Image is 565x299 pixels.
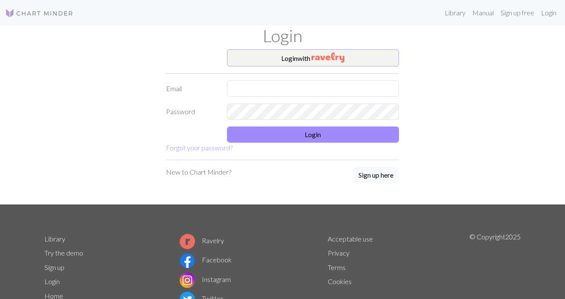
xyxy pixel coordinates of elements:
label: Password [161,103,222,120]
img: Ravelry [312,52,344,63]
a: Instagram [180,275,231,283]
button: Login [227,126,399,143]
a: Forgot your password? [166,144,233,152]
a: Sign up free [497,4,538,21]
img: Logo [5,8,73,18]
a: Login [44,277,60,285]
a: Privacy [328,249,349,257]
a: Library [44,235,65,243]
a: Manual [469,4,497,21]
a: Terms [328,263,346,271]
label: Email [161,80,222,97]
p: New to Chart Minder? [166,167,231,177]
a: Sign up here [353,167,399,184]
a: Ravelry [180,236,224,244]
a: Cookies [328,277,352,285]
a: Acceptable use [328,235,373,243]
a: Sign up [44,263,64,271]
a: Library [441,4,469,21]
a: Login [538,4,560,21]
button: Loginwith [227,49,399,66]
img: Ravelry logo [180,234,195,249]
a: Facebook [180,256,232,264]
button: Sign up here [353,167,399,183]
img: Instagram logo [180,273,195,288]
h1: Login [39,26,526,46]
a: Try the demo [44,249,83,257]
img: Facebook logo [180,253,195,268]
